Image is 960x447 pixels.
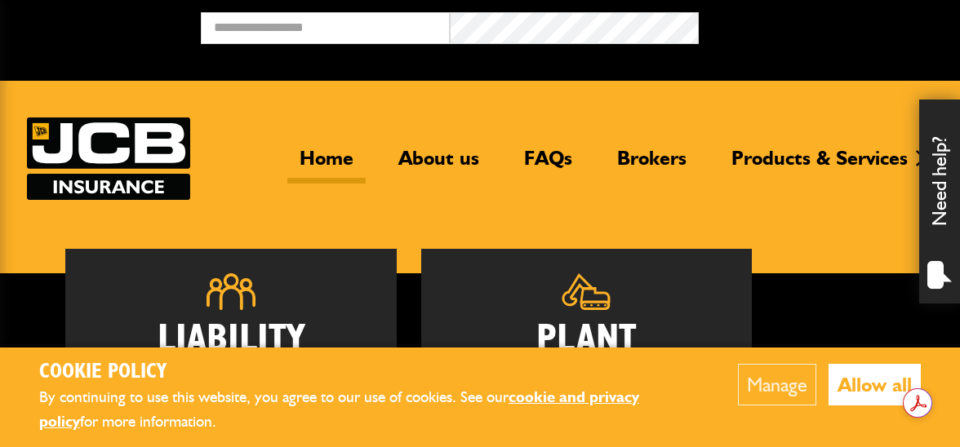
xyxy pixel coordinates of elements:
[90,322,372,401] h2: Liability Insurance
[39,385,688,435] p: By continuing to use this website, you agree to our use of cookies. See our for more information.
[738,364,816,405] button: Manage
[605,146,699,184] a: Brokers
[27,117,190,200] a: JCB Insurance Services
[512,146,584,184] a: FAQs
[27,117,190,200] img: JCB Insurance Services logo
[386,146,491,184] a: About us
[829,364,921,405] button: Allow all
[719,146,920,184] a: Products & Services
[39,360,688,385] h2: Cookie Policy
[919,100,960,303] div: Need help?
[699,12,948,38] button: Broker Login
[287,146,366,184] a: Home
[446,322,728,392] h2: Plant Insurance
